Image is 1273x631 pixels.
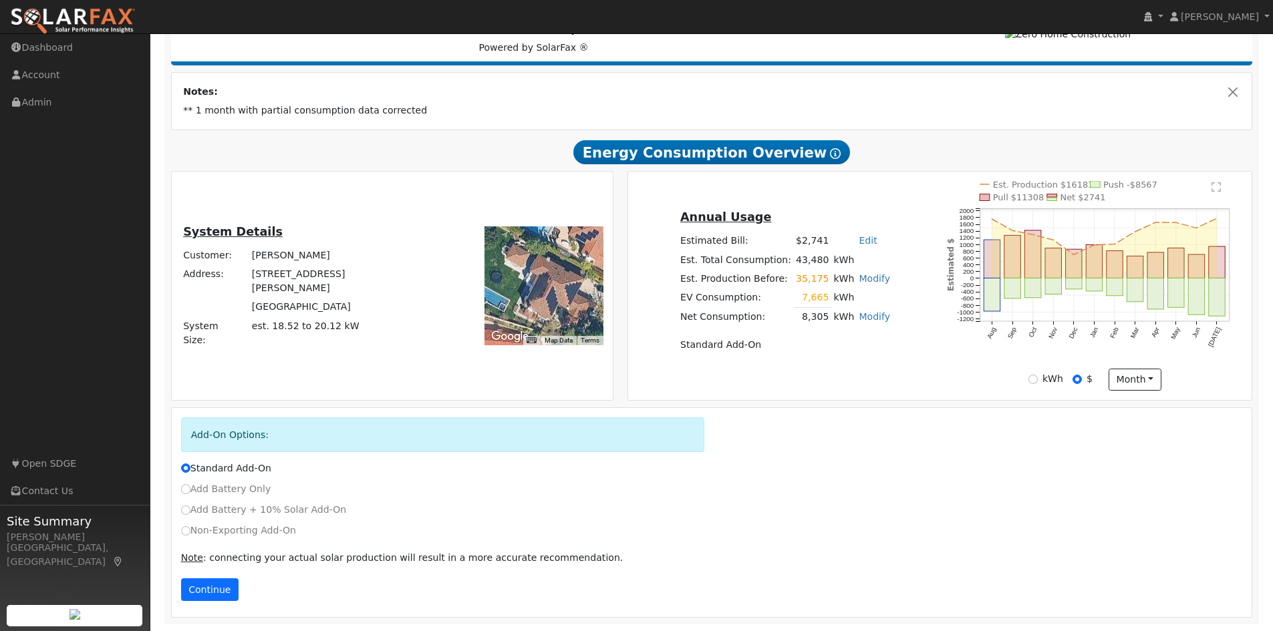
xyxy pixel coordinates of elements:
[678,336,892,355] td: Standard Add-On
[678,269,793,288] td: Est. Production Before:
[1025,230,1041,278] rect: onclick=""
[1027,326,1038,339] text: Oct
[1181,11,1259,22] span: [PERSON_NAME]
[1191,327,1202,339] text: Jun
[1195,227,1198,230] circle: onclick=""
[1147,252,1163,278] rect: onclick=""
[545,336,573,345] button: Map Data
[1004,236,1020,278] rect: onclick=""
[1045,278,1061,294] rect: onclick=""
[1086,245,1102,278] rect: onclick=""
[963,261,974,268] text: 400
[1209,246,1225,278] rect: onclick=""
[993,193,1044,203] text: Pull $11308
[181,482,271,496] label: Add Battery Only
[1087,372,1093,386] label: $
[1188,278,1204,315] rect: onclick=""
[957,315,974,323] text: -1200
[183,86,218,97] strong: Notes:
[794,269,831,288] td: 35,175
[181,461,271,475] label: Standard Add-On
[252,321,360,331] span: est. 18.52 to 20.12 kW
[831,288,857,307] td: kWh
[1226,85,1240,99] button: Close
[993,180,1094,190] text: Est. Production $16181
[960,241,974,248] text: 1000
[1006,326,1018,340] text: Sep
[1089,327,1100,339] text: Jan
[946,238,956,291] text: Estimated $
[678,307,793,327] td: Net Consumption:
[1188,254,1204,278] rect: onclick=""
[1073,254,1075,256] circle: onclick=""
[1127,278,1143,302] rect: onclick=""
[1109,369,1161,391] button: month
[249,298,421,317] td: [GEOGRAPHIC_DATA]
[69,609,80,620] img: retrieve
[181,552,203,563] u: Note
[986,327,997,340] text: Aug
[181,484,190,493] input: Add Battery Only
[1005,27,1131,41] img: Zero Home Construction
[181,526,190,536] input: Non-Exporting Add-On
[831,307,857,327] td: kWh
[1066,278,1082,289] rect: onclick=""
[181,523,296,538] label: Non-Exporting Add-On
[1047,327,1058,341] text: Nov
[830,148,841,159] i: Show Help
[249,317,421,349] td: System Size
[1129,326,1141,340] text: Mar
[963,254,974,262] text: 600
[678,250,793,269] td: Est. Total Consumption:
[249,246,421,265] td: [PERSON_NAME]
[1032,234,1034,236] circle: onclick=""
[1209,278,1225,317] rect: onclick=""
[991,218,994,220] circle: onclick=""
[1109,326,1120,339] text: Feb
[1147,278,1163,310] rect: onclick=""
[961,288,974,296] text: -400
[1103,180,1157,190] text: Push -$8567
[678,288,793,307] td: EV Consumption:
[1207,326,1222,348] text: [DATE]
[181,265,250,298] td: Address:
[178,13,890,55] div: Powered by SolarFax ®
[1011,230,1014,232] circle: onclick=""
[831,269,857,288] td: kWh
[7,541,143,569] div: [GEOGRAPHIC_DATA], [GEOGRAPHIC_DATA]
[1093,244,1096,246] circle: onclick=""
[1052,239,1055,242] circle: onclick=""
[680,210,771,224] u: Annual Usage
[1028,375,1038,384] input: kWh
[1168,278,1184,308] rect: onclick=""
[859,311,890,322] a: Modify
[181,552,623,563] span: : connecting your actual solar production will result in a more accurate recommendation.
[249,265,421,298] td: [STREET_ADDRESS][PERSON_NAME]
[7,512,143,530] span: Site Summary
[984,240,1000,278] rect: onclick=""
[112,556,124,567] a: Map
[181,317,250,349] td: System Size:
[831,250,893,269] td: kWh
[859,235,877,246] a: Edit
[1045,248,1061,278] rect: onclick=""
[1113,243,1116,246] circle: onclick=""
[181,578,239,601] button: Continue
[960,228,974,235] text: 1400
[794,307,831,327] td: 8,305
[961,302,974,309] text: -800
[1073,375,1082,384] input: $
[1025,278,1041,298] rect: onclick=""
[181,503,347,517] label: Add Battery + 10% Solar Add-On
[1212,182,1221,192] text: 
[794,288,831,307] td: 7,665
[1155,222,1157,224] circle: onclick=""
[181,101,1243,120] td: ** 1 month with partial consumption data corrected
[1127,256,1143,278] rect: onclick=""
[1150,326,1161,339] text: Apr
[794,232,831,250] td: $2,741
[1086,278,1102,291] rect: onclick=""
[1004,278,1020,298] rect: onclick=""
[1216,217,1218,220] circle: onclick=""
[581,337,599,344] a: Terms (opens in new tab)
